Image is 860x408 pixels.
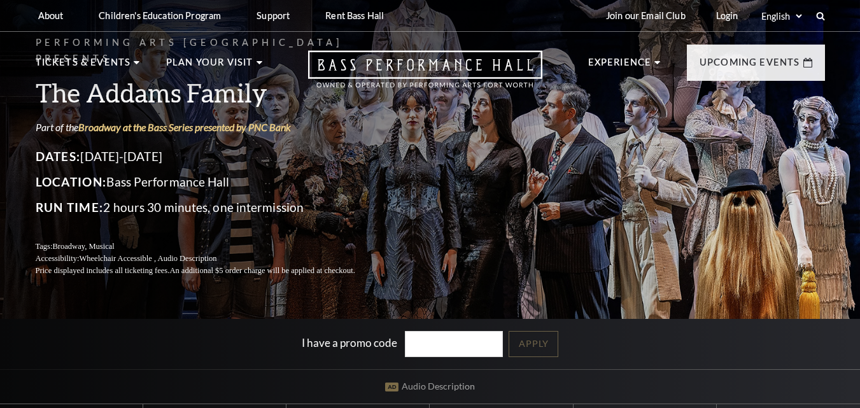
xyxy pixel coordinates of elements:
[36,241,386,253] p: Tags:
[52,242,114,251] span: Broadway, Musical
[36,172,386,192] p: Bass Performance Hall
[36,253,386,265] p: Accessibility:
[38,10,64,21] p: About
[257,10,290,21] p: Support
[36,265,386,277] p: Price displayed includes all ticketing fees.
[36,200,104,215] span: Run Time:
[325,10,384,21] p: Rent Bass Hall
[78,121,291,133] a: Broadway at the Bass Series presented by PNC Bank
[36,146,386,167] p: [DATE]-[DATE]
[302,336,397,349] label: I have a promo code
[700,55,800,78] p: Upcoming Events
[36,149,81,164] span: Dates:
[169,266,355,275] span: An additional $5 order charge will be applied at checkout.
[759,10,804,22] select: Select:
[79,254,216,263] span: Wheelchair Accessible , Audio Description
[36,197,386,218] p: 2 hours 30 minutes, one intermission
[166,55,253,78] p: Plan Your Visit
[36,120,386,134] p: Part of the
[36,55,131,78] p: Tickets & Events
[588,55,652,78] p: Experience
[99,10,221,21] p: Children's Education Program
[36,174,107,189] span: Location:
